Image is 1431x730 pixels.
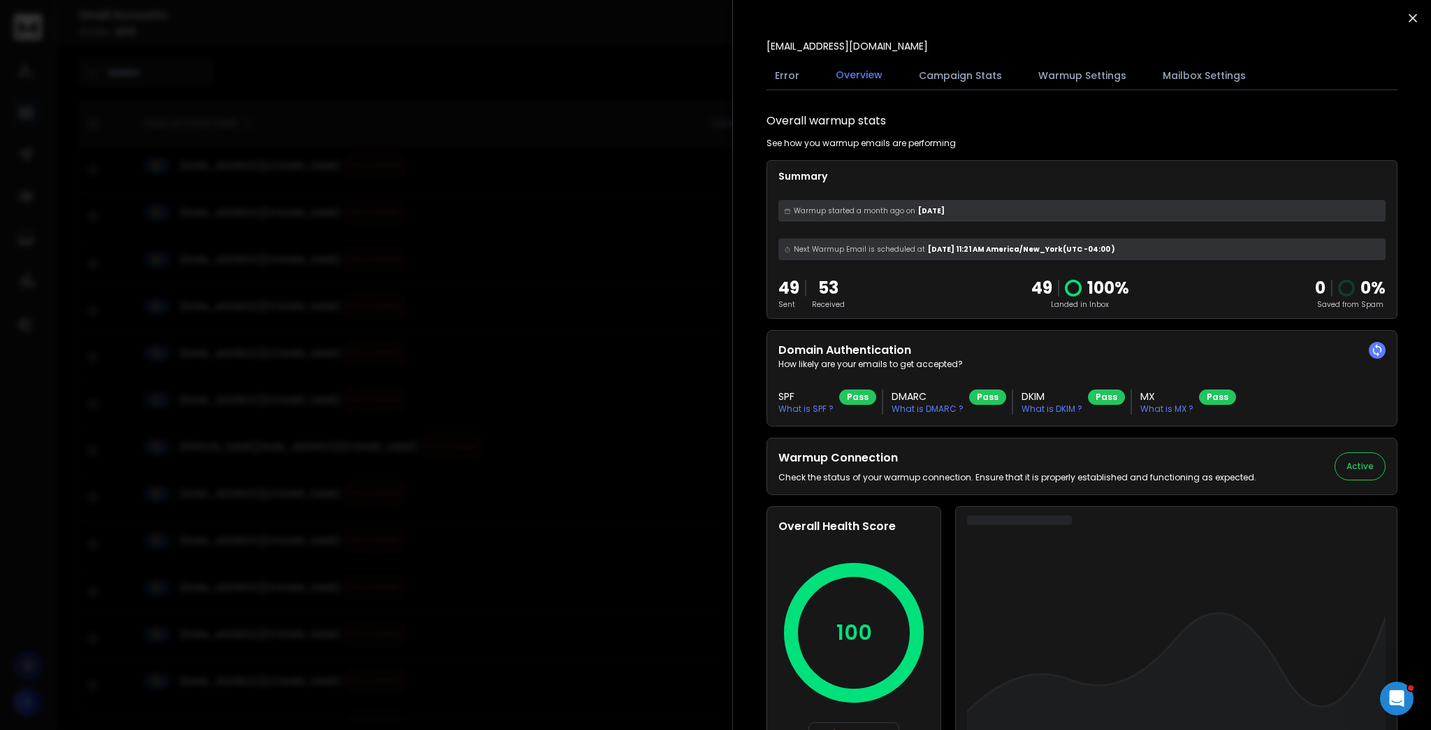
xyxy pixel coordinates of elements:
p: 49 [778,277,799,299]
p: Saved from Spam [1315,299,1386,310]
div: [DATE] 11:21 AM America/New_York (UTC -04:00 ) [778,238,1386,260]
p: Landed in Inbox [1031,299,1129,310]
h3: MX [1140,389,1193,403]
button: Warmup Settings [1030,60,1135,91]
div: Pass [1088,389,1125,405]
div: Pass [839,389,876,405]
button: Active [1335,452,1386,480]
p: What is DMARC ? [892,403,964,415]
h3: SPF [778,389,834,403]
button: Mailbox Settings [1154,60,1254,91]
iframe: Intercom live chat [1380,682,1414,715]
strong: 0 [1315,276,1325,299]
span: Warmup started a month ago on [794,206,915,216]
h2: Domain Authentication [778,342,1386,359]
button: Campaign Stats [910,60,1010,91]
p: What is MX ? [1140,403,1193,415]
div: [DATE] [778,200,1386,222]
div: Pass [1199,389,1236,405]
p: What is DKIM ? [1022,403,1082,415]
button: Error [767,60,808,91]
h2: Warmup Connection [778,450,1256,466]
p: How likely are your emails to get accepted? [778,359,1386,370]
p: Received [812,299,845,310]
p: 100 % [1087,277,1129,299]
p: Summary [778,169,1386,183]
p: What is SPF ? [778,403,834,415]
div: Pass [969,389,1006,405]
p: 53 [812,277,845,299]
p: Check the status of your warmup connection. Ensure that it is properly established and functionin... [778,472,1256,483]
p: 0 % [1360,277,1386,299]
h2: Overall Health Score [778,518,929,535]
p: Sent [778,299,799,310]
button: Overview [827,59,891,92]
p: 100 [836,620,872,645]
p: 49 [1031,277,1052,299]
h3: DKIM [1022,389,1082,403]
h3: DMARC [892,389,964,403]
span: Next Warmup Email is scheduled at [794,244,925,255]
p: See how you warmup emails are performing [767,138,956,149]
h1: Overall warmup stats [767,113,886,129]
p: [EMAIL_ADDRESS][DOMAIN_NAME] [767,39,928,53]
